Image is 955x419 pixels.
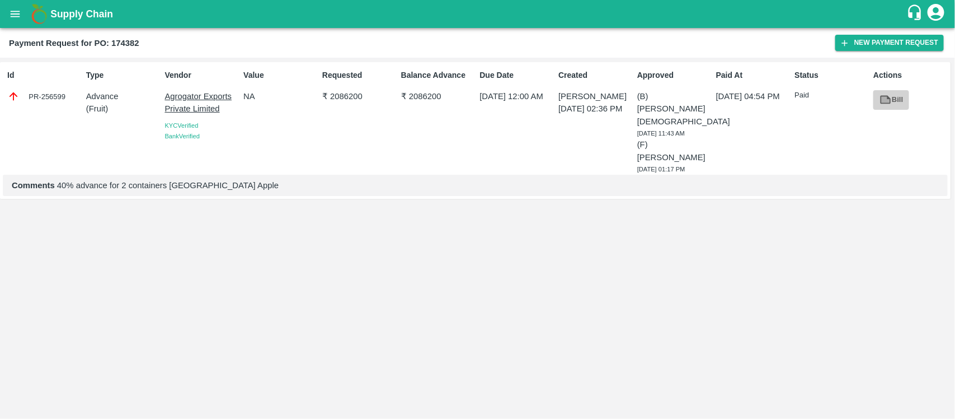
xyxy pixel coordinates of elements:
div: customer-support [906,4,926,24]
p: ( Fruit ) [86,103,161,115]
p: Agrogator Exports Private Limited [165,90,239,115]
p: [DATE] 04:54 PM [716,90,791,103]
p: Type [86,69,161,81]
b: Supply Chain [50,8,113,20]
a: Bill [873,90,909,110]
p: ₹ 2086200 [322,90,397,103]
p: Vendor [165,69,239,81]
span: [DATE] 11:43 AM [637,130,685,137]
span: Bank Verified [165,133,200,139]
button: open drawer [2,1,28,27]
p: [PERSON_NAME] [558,90,633,103]
p: Paid [795,90,869,101]
p: Actions [873,69,948,81]
p: Advance [86,90,161,103]
p: (F) [PERSON_NAME] [637,138,712,164]
span: [DATE] 01:17 PM [637,166,685,173]
div: account of current user [926,2,946,26]
p: Id [7,69,82,81]
p: NA [243,90,318,103]
p: Paid At [716,69,791,81]
p: Due Date [480,69,554,81]
p: Created [558,69,633,81]
p: Value [243,69,318,81]
img: logo [28,3,50,25]
p: [DATE] 02:36 PM [558,103,633,115]
p: ₹ 2086200 [401,90,476,103]
div: PR-256599 [7,90,82,103]
p: Status [795,69,869,81]
span: KYC Verified [165,122,199,129]
b: Comments [12,181,55,190]
p: Approved [637,69,712,81]
p: Balance Advance [401,69,476,81]
p: [DATE] 12:00 AM [480,90,554,103]
a: Supply Chain [50,6,906,22]
p: Requested [322,69,397,81]
b: Payment Request for PO: 174382 [9,39,139,48]
button: New Payment Request [835,35,944,51]
p: 40% advance for 2 containers [GEOGRAPHIC_DATA] Apple [12,179,939,192]
p: (B) [PERSON_NAME][DEMOGRAPHIC_DATA] [637,90,712,128]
